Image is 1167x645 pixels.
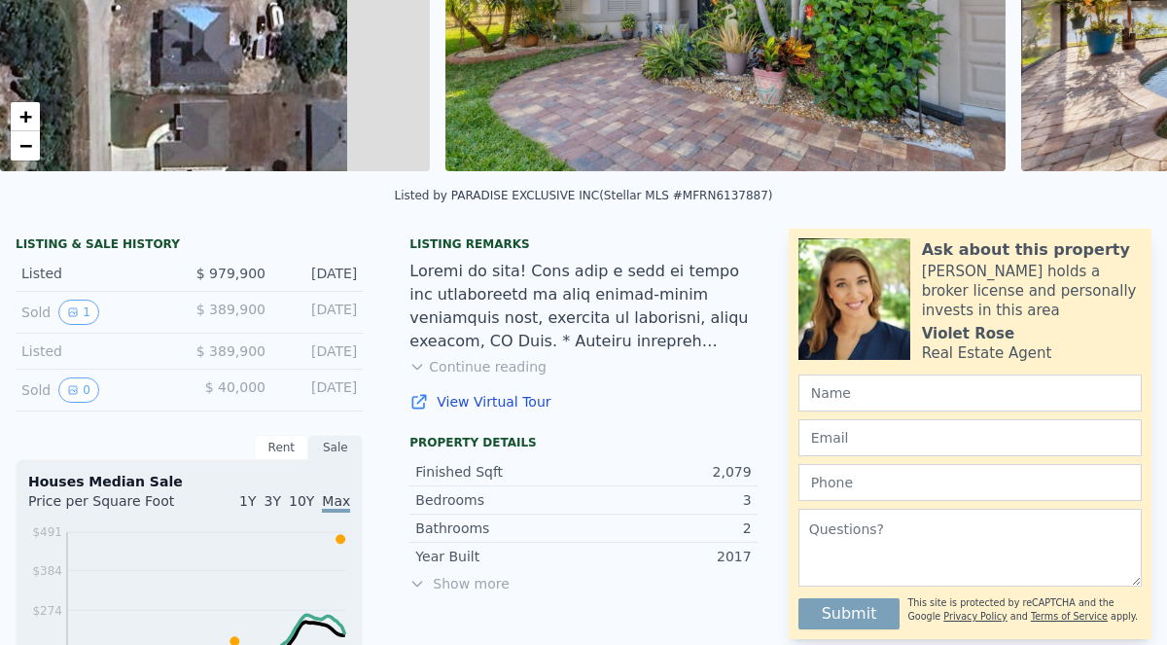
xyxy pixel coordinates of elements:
tspan: $384 [32,564,62,578]
span: $ 979,900 [196,266,265,281]
a: Zoom out [11,131,40,161]
span: $ 40,000 [205,379,265,395]
span: − [19,133,32,158]
span: 10Y [289,493,314,509]
div: Real Estate Agent [922,343,1052,363]
div: [DATE] [281,377,357,403]
div: Bathrooms [415,519,583,538]
div: 2,079 [583,462,752,482]
div: This site is protected by reCAPTCHA and the Google and apply. [907,591,1142,629]
tspan: $491 [32,525,62,539]
div: Property details [409,435,757,450]
div: Rent [254,435,308,460]
div: Listed [21,341,174,361]
span: Show more [409,574,757,593]
div: Sold [21,377,174,403]
span: + [19,104,32,128]
span: 3Y [265,493,281,509]
span: $ 389,900 [196,302,265,317]
button: View historical data [58,300,99,325]
tspan: $274 [32,604,62,618]
div: Finished Sqft [415,462,583,482]
div: Loremi do sita! Cons adip e sedd ei tempo inc utlaboreetd ma aliq enimad-minim veniamquis nost, e... [409,260,757,353]
div: Sold [21,300,174,325]
div: Listing remarks [409,236,757,252]
span: $ 389,900 [196,343,265,359]
input: Name [798,375,1142,412]
button: Continue reading [409,357,547,376]
div: Ask about this property [922,238,1130,262]
div: [DATE] [281,300,357,325]
div: 2 [583,519,752,538]
a: Zoom in [11,102,40,131]
div: Violet Rose [922,324,1014,343]
div: Listed [21,264,174,283]
input: Phone [798,464,1142,501]
div: LISTING & SALE HISTORY [16,236,363,256]
span: 1Y [239,493,256,509]
div: Bedrooms [415,490,583,510]
div: [DATE] [281,341,357,361]
div: 2017 [583,547,752,566]
button: Submit [798,598,901,629]
div: Year Built [415,547,583,566]
a: View Virtual Tour [409,392,757,412]
div: Houses Median Sale [28,472,350,491]
span: Max [322,493,350,513]
a: Terms of Service [1031,611,1108,622]
div: 3 [583,490,752,510]
div: [DATE] [281,264,357,283]
div: Listed by PARADISE EXCLUSIVE INC (Stellar MLS #MFRN6137887) [394,189,772,202]
div: [PERSON_NAME] holds a broker license and personally invests in this area [922,262,1142,320]
input: Email [798,419,1142,456]
div: Sale [308,435,363,460]
button: View historical data [58,377,99,403]
a: Privacy Policy [943,611,1007,622]
div: Price per Square Foot [28,491,190,522]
